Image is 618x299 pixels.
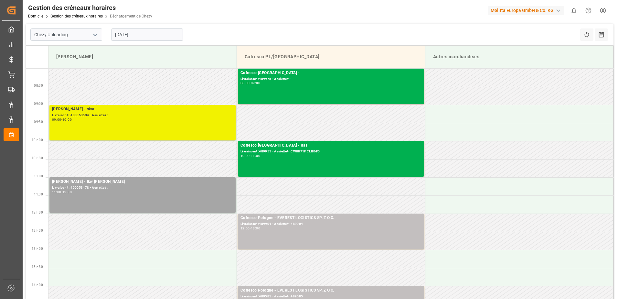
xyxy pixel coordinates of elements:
span: 09:00 [34,102,43,105]
div: Livraison# :489904 - Assiette# :489904 [240,221,421,227]
div: 11:00 [251,154,260,157]
div: [PERSON_NAME] - skat [52,106,233,113]
div: 09:00 [251,82,260,84]
font: Melitta Europa GmbH & Co. KG [491,7,554,14]
div: 11:00 [52,191,61,194]
div: Livraison# :400053534 - Assiette# : [52,113,233,118]
span: 12 h 30 [32,229,43,232]
div: 10:00 [240,154,250,157]
a: Gestion des créneaux horaires [50,14,103,18]
div: - [61,118,62,121]
div: 12:00 [240,227,250,230]
div: 09:00 [52,118,61,121]
div: 10:00 [62,118,72,121]
button: Afficher 0 nouvelles notifications [567,3,581,18]
div: - [250,154,251,157]
input: JJ-MM-AAAA [111,28,183,41]
span: 08:30 [34,84,43,87]
span: 13 h 00 [32,247,43,250]
div: 13:00 [251,227,260,230]
div: [PERSON_NAME] - lkw [PERSON_NAME] [52,179,233,185]
span: 10 h 30 [32,156,43,160]
a: Domicile [28,14,43,18]
div: Cofresco Pologne - EVEREST LOGISTICS SP. Z O.O. [240,215,421,221]
button: Centre d’aide [581,3,596,18]
div: Cofresco PL/[GEOGRAPHIC_DATA] [242,51,420,63]
div: - [250,82,251,84]
div: Autres marchandises [431,51,608,63]
span: 13 h 30 [32,265,43,269]
div: Cofresco Pologne - EVEREST LOGISTICS SP. Z O.O. [240,287,421,294]
div: [PERSON_NAME] [54,51,231,63]
div: Livraison# :489955 - Assiette# :CW8871F CLI86F5 [240,149,421,154]
div: Cofresco [GEOGRAPHIC_DATA] - [240,70,421,76]
span: 09:30 [34,120,43,124]
div: 08:00 [240,82,250,84]
input: Type à rechercher/sélectionner [30,28,102,41]
span: 12 h 00 [32,211,43,214]
span: 11:30 [34,193,43,196]
button: Melitta Europa GmbH & Co. KG [488,4,567,17]
div: - [250,227,251,230]
div: Livraison# :400053478 - Assiette# : [52,185,233,191]
div: 12:00 [62,191,72,194]
div: - [61,191,62,194]
div: Livraison# :489975 - Assiette# : [240,76,421,82]
span: 14 h 00 [32,283,43,287]
span: 11:00 [34,174,43,178]
button: Ouvrir le menu [90,30,100,40]
div: Gestion des créneaux horaires [28,3,152,13]
span: 10 h 00 [32,138,43,142]
div: Cofresco [GEOGRAPHIC_DATA] - dss [240,142,421,149]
